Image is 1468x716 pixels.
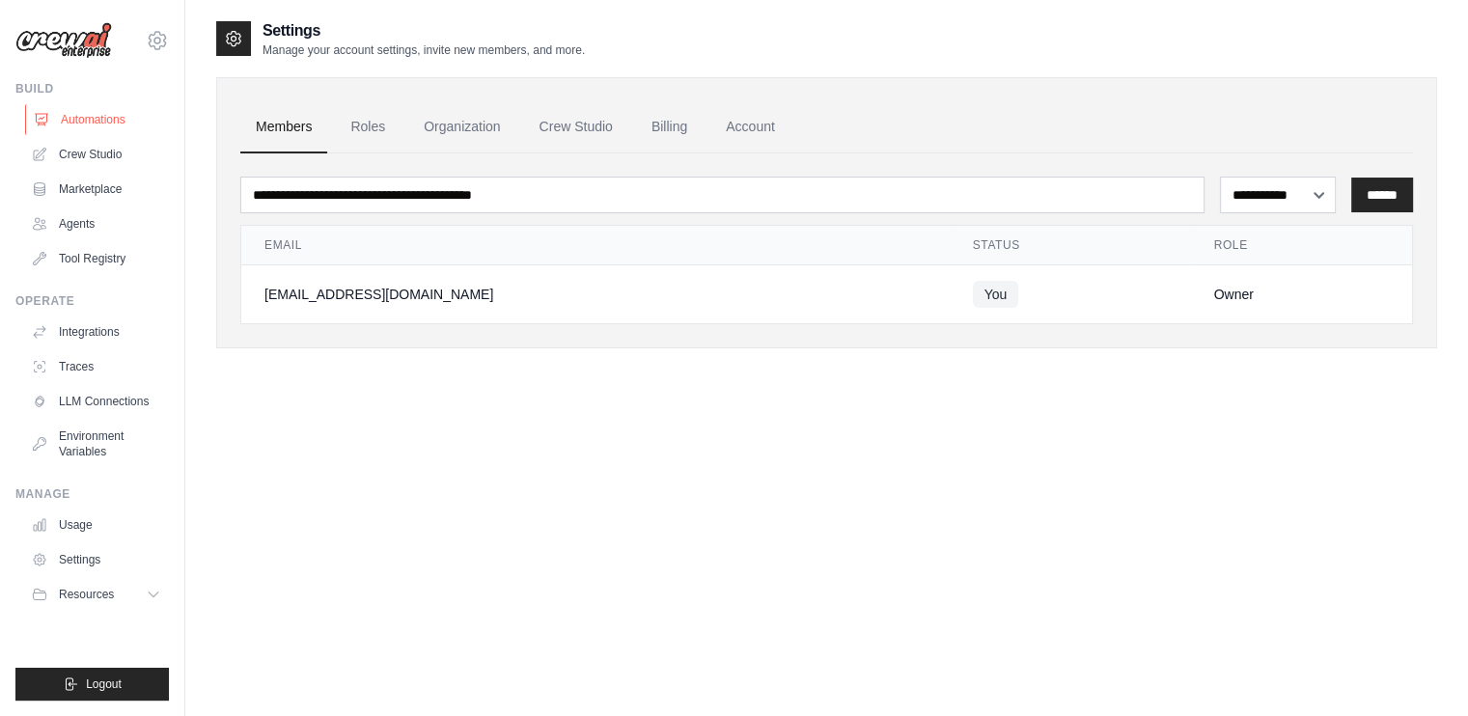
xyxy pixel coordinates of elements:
[59,587,114,602] span: Resources
[1191,226,1413,265] th: Role
[710,101,790,153] a: Account
[15,293,169,309] div: Operate
[335,101,401,153] a: Roles
[1214,285,1390,304] div: Owner
[524,101,628,153] a: Crew Studio
[23,139,169,170] a: Crew Studio
[23,544,169,575] a: Settings
[86,676,122,692] span: Logout
[25,104,171,135] a: Automations
[23,317,169,347] a: Integrations
[23,421,169,467] a: Environment Variables
[950,226,1191,265] th: Status
[15,22,112,59] img: Logo
[263,42,585,58] p: Manage your account settings, invite new members, and more.
[23,351,169,382] a: Traces
[15,486,169,502] div: Manage
[240,101,327,153] a: Members
[15,81,169,96] div: Build
[23,243,169,274] a: Tool Registry
[636,101,703,153] a: Billing
[23,509,169,540] a: Usage
[241,226,950,265] th: Email
[23,174,169,205] a: Marketplace
[973,281,1019,308] span: You
[23,208,169,239] a: Agents
[23,579,169,610] button: Resources
[263,19,585,42] h2: Settings
[23,386,169,417] a: LLM Connections
[408,101,515,153] a: Organization
[15,668,169,701] button: Logout
[264,285,927,304] div: [EMAIL_ADDRESS][DOMAIN_NAME]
